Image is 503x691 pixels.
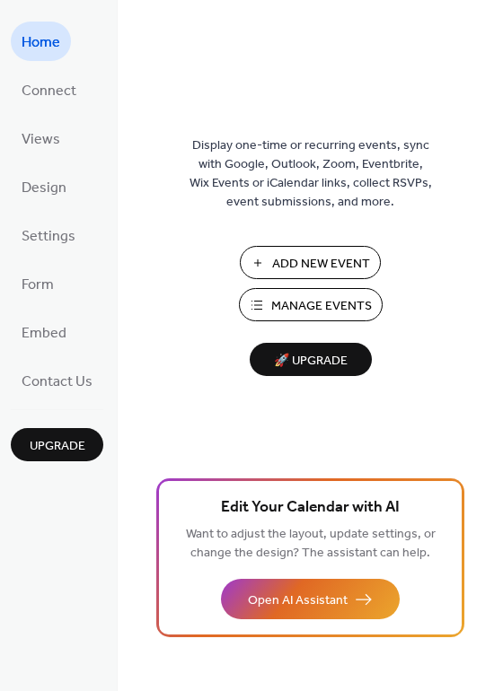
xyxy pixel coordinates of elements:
span: Manage Events [271,297,372,316]
button: 🚀 Upgrade [250,343,372,376]
span: Embed [22,319,66,348]
span: Add New Event [272,255,370,274]
span: Views [22,126,60,154]
a: Connect [11,70,87,109]
span: Design [22,174,66,203]
button: Upgrade [11,428,103,461]
span: Form [22,271,54,300]
span: Display one-time or recurring events, sync with Google, Outlook, Zoom, Eventbrite, Wix Events or ... [190,136,432,212]
span: 🚀 Upgrade [260,349,361,373]
a: Design [11,167,77,206]
span: Contact Us [22,368,93,397]
a: Views [11,118,71,158]
span: Settings [22,223,75,251]
a: Form [11,264,65,303]
span: Want to adjust the layout, update settings, or change the design? The assistant can help. [186,522,436,565]
a: Contact Us [11,361,103,400]
button: Add New Event [240,246,381,279]
a: Home [11,22,71,61]
span: Edit Your Calendar with AI [221,495,400,520]
span: Connect [22,77,76,106]
span: Home [22,29,60,57]
span: Open AI Assistant [248,591,348,610]
a: Embed [11,312,77,352]
span: Upgrade [30,437,85,456]
button: Manage Events [239,288,383,321]
a: Settings [11,215,86,255]
button: Open AI Assistant [221,579,400,619]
